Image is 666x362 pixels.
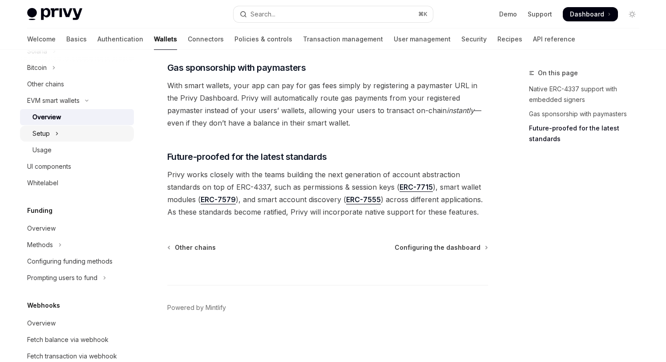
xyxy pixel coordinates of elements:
a: Gas sponsorship with paymasters [529,107,646,121]
div: Configuring funding methods [27,256,113,267]
span: Dashboard [570,10,604,19]
button: Toggle dark mode [625,7,639,21]
a: Recipes [497,28,522,50]
em: instantly [447,106,474,115]
button: Open search [234,6,433,22]
div: Fetch transaction via webhook [27,351,117,362]
a: Future-proofed for the latest standards [529,121,646,146]
span: On this page [538,68,578,78]
div: Search... [250,9,275,20]
a: Authentication [97,28,143,50]
a: Transaction management [303,28,383,50]
div: Prompting users to fund [27,273,97,283]
a: Overview [20,220,134,236]
div: Fetch balance via webhook [27,334,109,345]
span: ⌘ K [418,11,428,18]
a: Wallets [154,28,177,50]
a: ERC-7555 [346,195,381,204]
a: Security [461,28,487,50]
h5: Webhooks [27,300,60,311]
a: Configuring funding methods [20,253,134,269]
span: Gas sponsorship with paymasters [167,61,306,74]
div: Overview [27,223,56,234]
div: Overview [27,318,56,329]
a: API reference [533,28,575,50]
a: Basics [66,28,87,50]
a: Other chains [168,243,216,252]
a: Whitelabel [20,175,134,191]
span: With smart wallets, your app can pay for gas fees simply by registering a paymaster URL in the Pr... [167,79,488,129]
a: Demo [499,10,517,19]
div: EVM smart wallets [27,95,80,106]
a: Welcome [27,28,56,50]
div: Other chains [27,79,64,89]
a: ERC-7579 [201,195,236,204]
div: Usage [32,145,52,155]
a: Fetch balance via webhook [20,332,134,348]
div: Methods [27,240,53,250]
button: Toggle Setup section [20,126,134,142]
a: UI components [20,159,134,175]
button: Toggle EVM smart wallets section [20,93,134,109]
a: Connectors [188,28,224,50]
h5: Funding [27,205,52,216]
img: light logo [27,8,82,20]
a: Overview [20,109,134,125]
a: Native ERC-4337 support with embedded signers [529,82,646,107]
div: Setup [32,128,50,139]
div: Whitelabel [27,178,58,188]
a: Dashboard [563,7,618,21]
button: Toggle Prompting users to fund section [20,270,134,286]
span: Privy works closely with the teams building the next generation of account abstraction standards ... [167,168,488,218]
a: Usage [20,142,134,158]
a: Support [528,10,552,19]
button: Toggle Methods section [20,237,134,253]
span: Configuring the dashboard [395,243,480,252]
span: Future-proofed for the latest standards [167,150,327,163]
div: Overview [32,112,61,122]
a: Overview [20,315,134,331]
div: UI components [27,161,71,172]
button: Toggle Bitcoin section [20,60,134,76]
span: Other chains [175,243,216,252]
a: User management [394,28,451,50]
a: Configuring the dashboard [395,243,487,252]
a: Powered by Mintlify [167,303,226,312]
a: Policies & controls [234,28,292,50]
a: Other chains [20,76,134,92]
div: Bitcoin [27,62,47,73]
a: ERC-7715 [400,183,433,192]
